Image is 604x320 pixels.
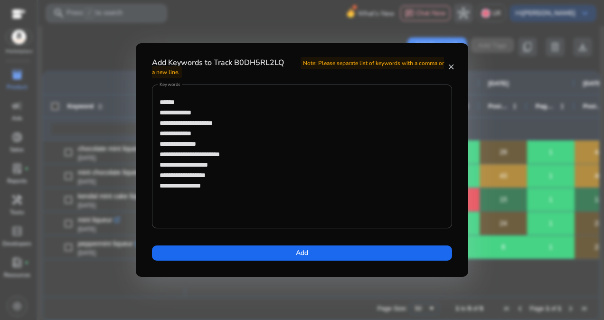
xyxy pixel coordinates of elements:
[447,63,455,71] mat-icon: close
[152,57,444,78] span: Note: Please separate list of keywords with a comma or a new line.
[152,245,452,261] button: Add
[160,81,180,88] mat-label: Keywords
[152,58,447,76] h4: Add Keywords to Track B0DH5RL2LQ
[296,248,308,258] span: Add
